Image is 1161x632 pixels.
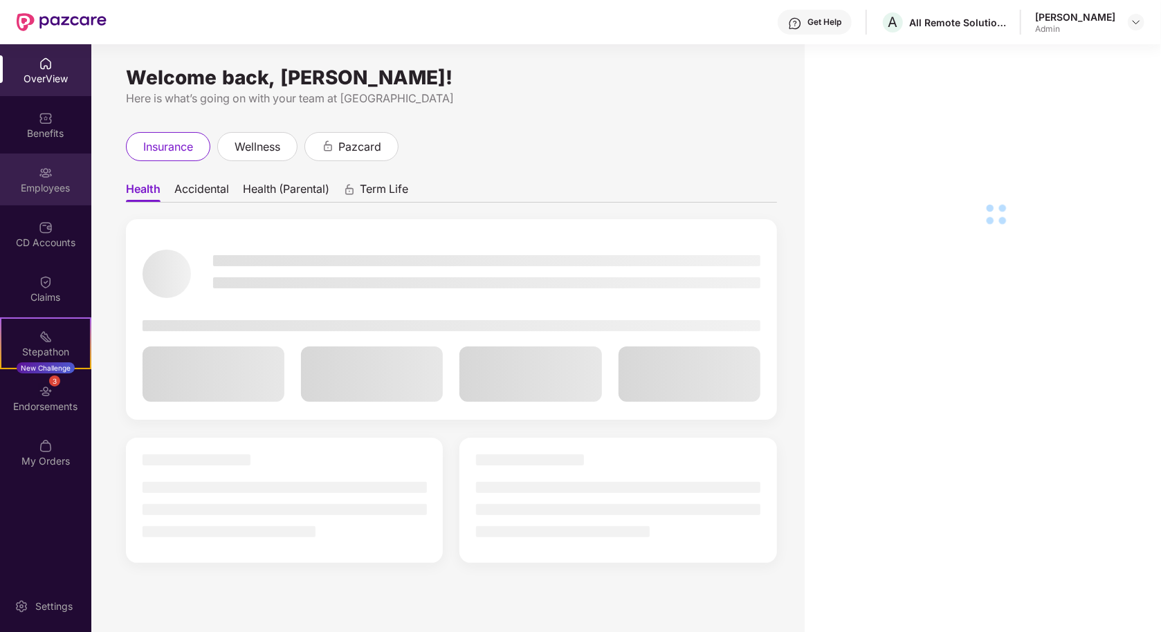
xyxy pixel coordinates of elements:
[174,182,229,202] span: Accidental
[31,600,77,613] div: Settings
[39,330,53,344] img: svg+xml;base64,PHN2ZyB4bWxucz0iaHR0cDovL3d3dy53My5vcmcvMjAwMC9zdmciIHdpZHRoPSIyMSIgaGVpZ2h0PSIyMC...
[39,384,53,398] img: svg+xml;base64,PHN2ZyBpZD0iRW5kb3JzZW1lbnRzIiB4bWxucz0iaHR0cDovL3d3dy53My5vcmcvMjAwMC9zdmciIHdpZH...
[909,16,1006,29] div: All Remote Solutions Private Limited
[343,183,356,196] div: animation
[888,14,898,30] span: A
[17,13,107,31] img: New Pazcare Logo
[126,90,777,107] div: Here is what’s going on with your team at [GEOGRAPHIC_DATA]
[807,17,841,28] div: Get Help
[39,439,53,453] img: svg+xml;base64,PHN2ZyBpZD0iTXlfT3JkZXJzIiBkYXRhLW5hbWU9Ik15IE9yZGVycyIgeG1sbnM9Imh0dHA6Ly93d3cudz...
[39,166,53,180] img: svg+xml;base64,PHN2ZyBpZD0iRW1wbG95ZWVzIiB4bWxucz0iaHR0cDovL3d3dy53My5vcmcvMjAwMC9zdmciIHdpZHRoPS...
[1131,17,1142,28] img: svg+xml;base64,PHN2ZyBpZD0iRHJvcGRvd24tMzJ4MzIiIHhtbG5zPSJodHRwOi8vd3d3LnczLm9yZy8yMDAwL3N2ZyIgd2...
[39,275,53,289] img: svg+xml;base64,PHN2ZyBpZD0iQ2xhaW0iIHhtbG5zPSJodHRwOi8vd3d3LnczLm9yZy8yMDAwL3N2ZyIgd2lkdGg9IjIwIi...
[143,138,193,156] span: insurance
[39,221,53,234] img: svg+xml;base64,PHN2ZyBpZD0iQ0RfQWNjb3VudHMiIGRhdGEtbmFtZT0iQ0QgQWNjb3VudHMiIHhtbG5zPSJodHRwOi8vd3...
[788,17,802,30] img: svg+xml;base64,PHN2ZyBpZD0iSGVscC0zMngzMiIgeG1sbnM9Imh0dHA6Ly93d3cudzMub3JnLzIwMDAvc3ZnIiB3aWR0aD...
[1035,24,1115,35] div: Admin
[360,182,408,202] span: Term Life
[126,72,777,83] div: Welcome back, [PERSON_NAME]!
[322,140,334,152] div: animation
[1035,10,1115,24] div: [PERSON_NAME]
[39,57,53,71] img: svg+xml;base64,PHN2ZyBpZD0iSG9tZSIgeG1sbnM9Imh0dHA6Ly93d3cudzMub3JnLzIwMDAvc3ZnIiB3aWR0aD0iMjAiIG...
[39,111,53,125] img: svg+xml;base64,PHN2ZyBpZD0iQmVuZWZpdHMiIHhtbG5zPSJodHRwOi8vd3d3LnczLm9yZy8yMDAwL3N2ZyIgd2lkdGg9Ij...
[235,138,280,156] span: wellness
[126,182,161,202] span: Health
[1,345,90,359] div: Stepathon
[15,600,28,613] img: svg+xml;base64,PHN2ZyBpZD0iU2V0dGluZy0yMHgyMCIgeG1sbnM9Imh0dHA6Ly93d3cudzMub3JnLzIwMDAvc3ZnIiB3aW...
[243,182,329,202] span: Health (Parental)
[17,362,75,373] div: New Challenge
[338,138,381,156] span: pazcard
[49,375,60,387] div: 3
